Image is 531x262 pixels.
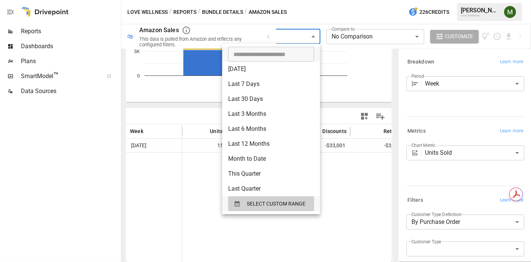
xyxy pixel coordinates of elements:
li: This Quarter [222,166,320,181]
li: [DATE] [222,62,320,77]
li: Last 6 Months [222,121,320,136]
li: Last 7 Days [222,77,320,92]
li: Last 30 Days [222,92,320,107]
li: Last Quarter [222,181,320,196]
span: SELECT CUSTOM RANGE [247,199,305,209]
li: Month to Date [222,151,320,166]
button: SELECT CUSTOM RANGE [228,196,314,211]
li: Last 3 Months [222,107,320,121]
li: Last 12 Months [222,136,320,151]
